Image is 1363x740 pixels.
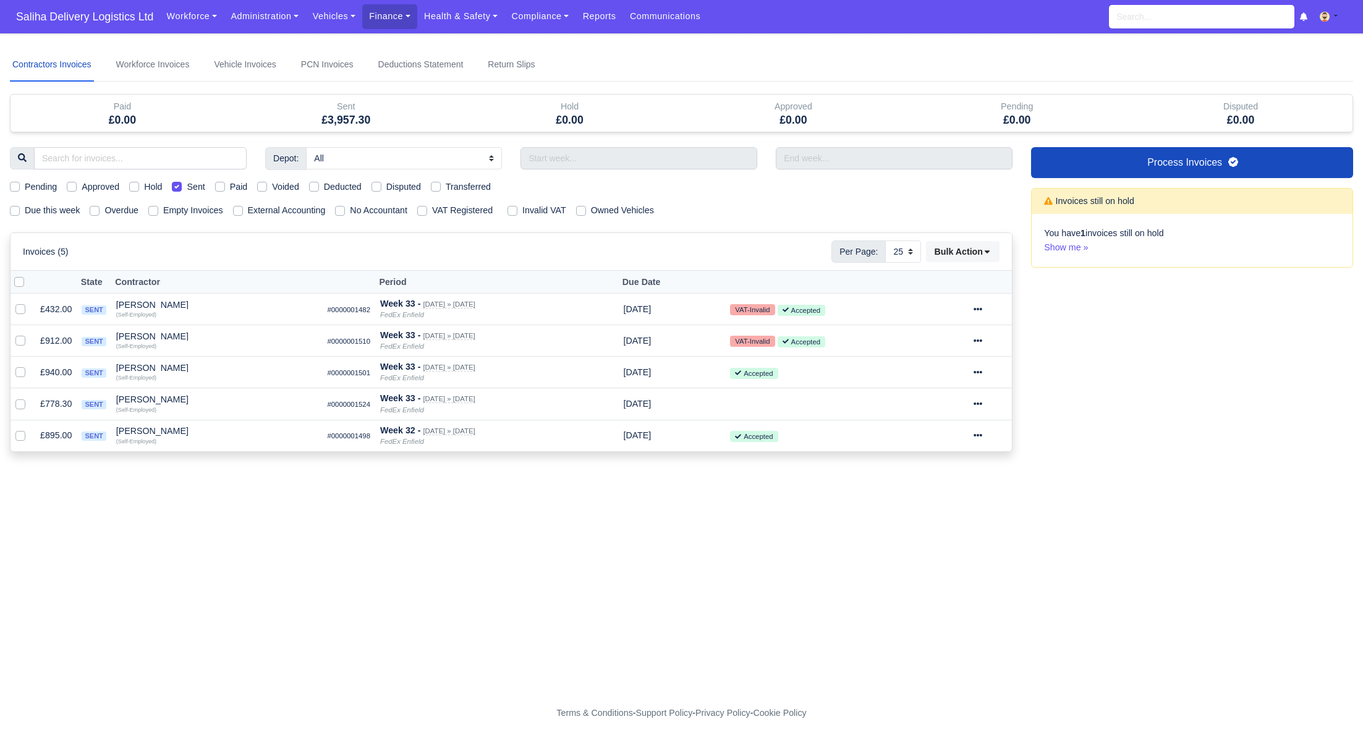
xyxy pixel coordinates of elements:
[144,180,162,194] label: Hold
[458,95,682,132] div: Hold
[82,432,106,441] span: sent
[831,240,886,263] span: Per Page:
[82,400,106,409] span: sent
[10,48,94,82] a: Contractors Invoices
[82,337,106,346] span: sent
[116,332,318,341] div: [PERSON_NAME]
[467,114,673,127] h5: £0.00
[380,393,420,403] strong: Week 33 -
[914,114,1119,127] h5: £0.00
[327,401,370,408] small: #0000001524
[82,368,106,378] span: sent
[35,388,77,420] td: £778.30
[376,48,466,82] a: Deductions Statement
[224,4,305,28] a: Administration
[82,305,106,315] span: sent
[556,708,632,718] a: Terms & Conditions
[1081,228,1085,238] strong: 1
[35,294,77,325] td: £432.00
[35,325,77,357] td: £912.00
[380,342,424,350] i: FedEx Enfield
[327,306,370,313] small: #0000001482
[380,425,420,435] strong: Week 32 -
[82,180,119,194] label: Approved
[681,95,905,132] div: Approved
[23,247,69,257] h6: Invoices (5)
[11,95,234,132] div: Paid
[730,368,778,379] small: Accepted
[25,203,80,218] label: Due this week
[423,395,475,403] small: [DATE] » [DATE]
[776,147,1013,169] input: End week...
[362,4,417,28] a: Finance
[116,312,156,318] small: (Self-Employed)
[324,180,362,194] label: Deducted
[299,48,356,82] a: PCN Invoices
[778,305,825,316] small: Accepted
[1031,147,1353,178] a: Process Invoices
[10,4,159,29] span: Saliha Delivery Logistics Ltd
[1138,100,1343,114] div: Disputed
[1141,597,1363,740] iframe: Chat Widget
[327,432,370,440] small: #0000001498
[446,180,491,194] label: Transferred
[423,332,475,340] small: [DATE] » [DATE]
[244,114,449,127] h5: £3,957.30
[116,343,156,349] small: (Self-Employed)
[77,271,111,294] th: State
[423,364,475,372] small: [DATE] » [DATE]
[116,395,318,404] div: [PERSON_NAME]
[10,5,159,29] a: Saliha Delivery Logistics Ltd
[623,4,708,28] a: Communications
[417,4,505,28] a: Health & Safety
[1044,242,1088,252] a: Show me »
[211,48,278,82] a: Vehicle Invoices
[380,362,420,372] strong: Week 33 -
[690,100,896,114] div: Approved
[926,241,1000,262] div: Bulk Action
[380,406,424,414] i: FedEx Enfield
[116,407,156,413] small: (Self-Employed)
[1109,5,1294,28] input: Search...
[467,100,673,114] div: Hold
[1044,196,1134,206] h6: Invoices still on hold
[623,367,651,377] span: 14 hours from now
[618,271,725,294] th: Due Date
[522,203,566,218] label: Invalid VAT
[265,147,307,169] span: Depot:
[375,271,618,294] th: Period
[730,304,775,315] small: VAT-Invalid
[380,311,424,318] i: FedEx Enfield
[163,203,223,218] label: Empty Invoices
[327,338,370,345] small: #0000001510
[386,180,421,194] label: Disputed
[329,706,1034,720] div: - - -
[504,4,575,28] a: Compliance
[116,300,318,309] div: [PERSON_NAME]
[778,336,825,347] small: Accepted
[34,147,247,169] input: Search for invoices...
[575,4,622,28] a: Reports
[350,203,407,218] label: No Accountant
[432,203,493,218] label: VAT Registered
[187,180,205,194] label: Sent
[104,203,138,218] label: Overdue
[485,48,537,82] a: Return Slips
[116,364,318,372] div: [PERSON_NAME]
[423,300,475,308] small: [DATE] » [DATE]
[25,180,57,194] label: Pending
[380,374,424,381] i: FedEx Enfield
[230,180,248,194] label: Paid
[116,427,318,435] div: [PERSON_NAME]
[272,180,299,194] label: Voided
[380,438,424,445] i: FedEx Enfield
[695,708,750,718] a: Privacy Policy
[35,357,77,388] td: £940.00
[591,203,654,218] label: Owned Vehicles
[20,100,225,114] div: Paid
